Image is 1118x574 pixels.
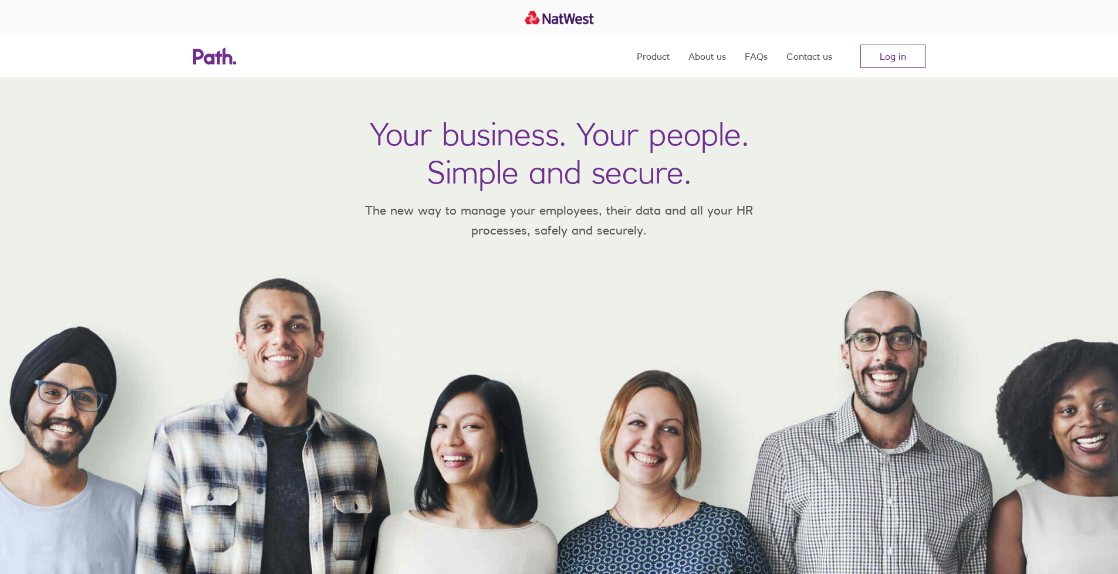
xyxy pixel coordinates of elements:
a: Product [637,35,670,77]
a: FAQs [745,35,768,77]
h1: Your business. Your people. Simple and secure. [370,115,749,191]
p: The new way to manage your employees, their data and all your HR processes, safely and securely. [348,201,771,240]
a: Contact us [786,35,832,77]
a: About us [688,35,726,77]
a: Log in [860,45,926,68]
